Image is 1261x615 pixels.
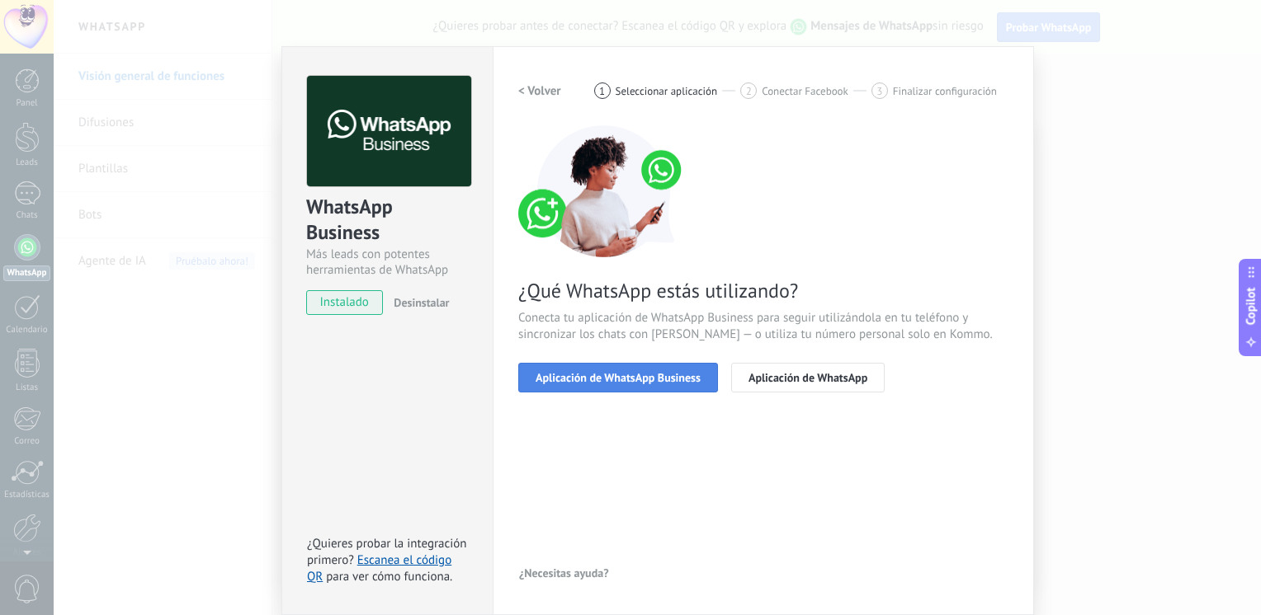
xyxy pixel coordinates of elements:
[307,536,467,568] span: ¿Quieres probar la integración primero?
[306,194,469,246] div: WhatsApp Business
[599,84,605,98] span: 1
[749,372,867,383] span: Aplicación de WhatsApp
[518,561,610,585] button: ¿Necesitas ayuda?
[307,552,451,584] a: Escanea el código QR
[307,76,471,187] img: logo_main.png
[387,290,449,315] button: Desinstalar
[746,84,752,98] span: 2
[518,278,1008,303] span: ¿Qué WhatsApp estás utilizando?
[519,567,609,579] span: ¿Necesitas ayuda?
[518,76,561,106] button: < Volver
[326,569,452,584] span: para ver cómo funciona.
[306,246,469,278] div: Más leads con potentes herramientas de WhatsApp
[731,363,885,392] button: Aplicación de WhatsApp
[518,125,692,257] img: connect number
[536,372,701,383] span: Aplicación de WhatsApp Business
[893,85,997,97] span: Finalizar configuración
[518,310,1008,343] span: Conecta tu aplicación de WhatsApp Business para seguir utilizándola en tu teléfono y sincronizar ...
[518,363,718,392] button: Aplicación de WhatsApp Business
[1243,288,1259,326] span: Copilot
[518,83,561,99] h2: < Volver
[762,85,848,97] span: Conectar Facebook
[616,85,718,97] span: Seleccionar aplicación
[876,84,882,98] span: 3
[394,295,449,310] span: Desinstalar
[307,290,382,315] span: instalado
